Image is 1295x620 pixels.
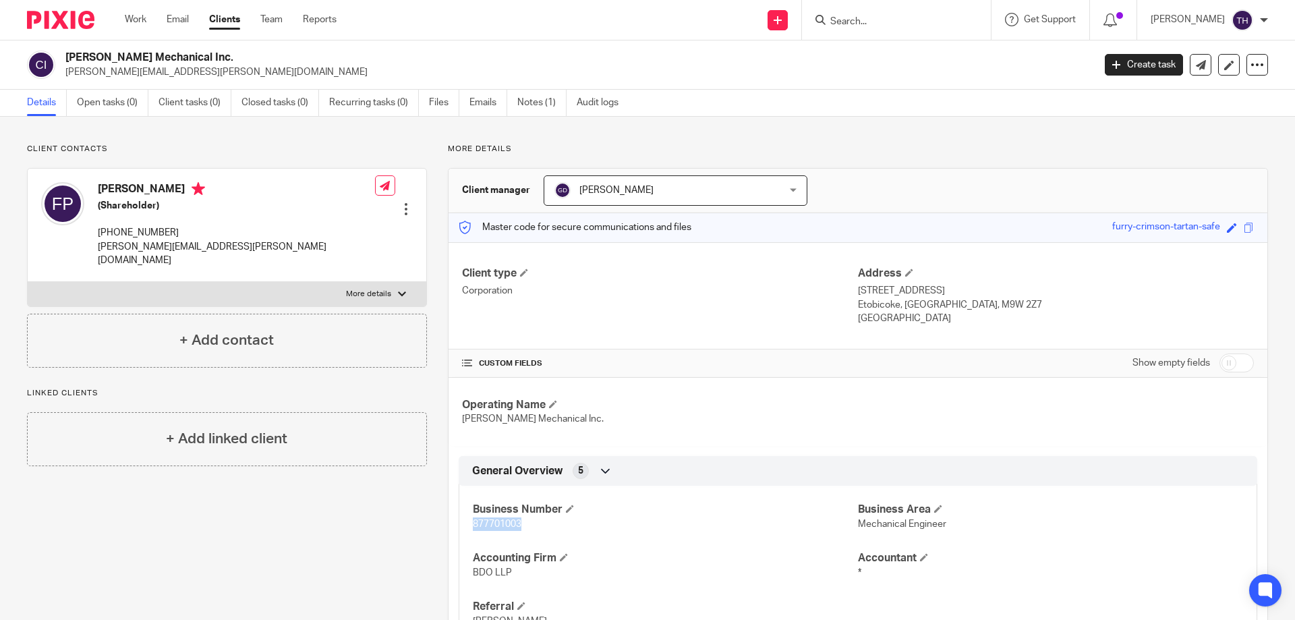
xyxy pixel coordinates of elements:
a: Client tasks (0) [159,90,231,116]
h4: Referral [473,600,858,614]
h4: Accounting Firm [473,551,858,565]
img: svg%3E [554,182,571,198]
h5: (Shareholder) [98,199,375,213]
p: More details [448,144,1268,154]
p: Etobicoke, [GEOGRAPHIC_DATA], M9W 2Z7 [858,298,1254,312]
a: Files [429,90,459,116]
input: Search [829,16,950,28]
a: Clients [209,13,240,26]
p: [PHONE_NUMBER] [98,226,375,239]
span: [PERSON_NAME] Mechanical Inc. [462,414,604,424]
h4: Business Number [473,503,858,517]
h4: Accountant [858,551,1243,565]
p: [GEOGRAPHIC_DATA] [858,312,1254,325]
a: Reports [303,13,337,26]
p: [PERSON_NAME][EMAIL_ADDRESS][PERSON_NAME][DOMAIN_NAME] [98,240,375,268]
p: [STREET_ADDRESS] [858,284,1254,298]
span: 5 [578,464,583,478]
span: 877701003 [473,519,521,529]
p: Master code for secure communications and files [459,221,691,234]
img: svg%3E [27,51,55,79]
div: furry-crimson-tartan-safe [1112,220,1220,235]
a: Details [27,90,67,116]
a: Work [125,13,146,26]
p: [PERSON_NAME] [1151,13,1225,26]
h4: + Add contact [179,330,274,351]
img: svg%3E [1232,9,1253,31]
span: General Overview [472,464,563,478]
img: Pixie [27,11,94,29]
p: Linked clients [27,388,427,399]
h4: Business Area [858,503,1243,517]
h4: CUSTOM FIELDS [462,358,858,369]
h4: Operating Name [462,398,858,412]
span: Get Support [1024,15,1076,24]
img: svg%3E [41,182,84,225]
span: BDO LLP [473,568,512,577]
h4: Client type [462,266,858,281]
p: Client contacts [27,144,427,154]
i: Primary [192,182,205,196]
p: Corporation [462,284,858,298]
a: Email [167,13,189,26]
a: Team [260,13,283,26]
p: [PERSON_NAME][EMAIL_ADDRESS][PERSON_NAME][DOMAIN_NAME] [65,65,1085,79]
h4: [PERSON_NAME] [98,182,375,199]
a: Audit logs [577,90,629,116]
span: Mechanical Engineer [858,519,946,529]
p: More details [346,289,391,300]
a: Recurring tasks (0) [329,90,419,116]
a: Closed tasks (0) [241,90,319,116]
a: Notes (1) [517,90,567,116]
h3: Client manager [462,184,530,197]
h2: [PERSON_NAME] Mechanical Inc. [65,51,881,65]
span: [PERSON_NAME] [579,186,654,195]
h4: + Add linked client [166,428,287,449]
a: Open tasks (0) [77,90,148,116]
h4: Address [858,266,1254,281]
a: Emails [469,90,507,116]
label: Show empty fields [1132,356,1210,370]
a: Create task [1105,54,1183,76]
